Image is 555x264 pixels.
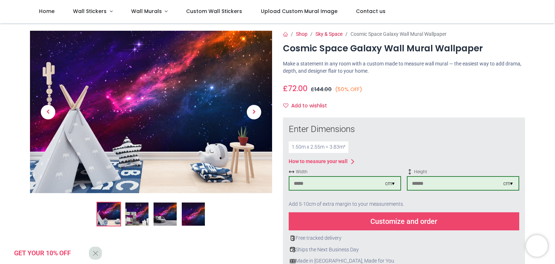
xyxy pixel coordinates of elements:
span: £ [311,86,332,93]
i: Add to wishlist [283,103,288,108]
a: Shop [296,31,307,37]
span: 144.00 [314,86,332,93]
span: Height [407,169,519,175]
span: Contact us [356,8,386,15]
div: Enter Dimensions [289,123,519,136]
span: £ [283,83,307,94]
a: Next [236,55,272,169]
span: Cosmic Space Galaxy Wall Mural Wallpaper [350,31,447,37]
div: Ships the Next Business Day [289,246,519,254]
img: Cosmic Space Galaxy Wall Mural Wallpaper [30,31,272,193]
a: Sky & Space [315,31,343,37]
span: Home [39,8,55,15]
div: How to measure your wall [289,158,348,165]
span: Custom Wall Stickers [186,8,242,15]
img: WS-42196-03 [154,203,177,226]
div: 1.50 m x 2.55 m = 3.83 m² [289,141,348,153]
a: Previous [30,55,66,169]
div: cm ▾ [503,180,513,187]
span: 72.00 [288,83,307,94]
span: Upload Custom Mural Image [261,8,337,15]
div: Customize and order [289,212,519,230]
small: (50% OFF) [335,86,362,93]
img: Cosmic Space Galaxy Wall Mural Wallpaper [97,203,120,226]
h1: Cosmic Space Galaxy Wall Mural Wallpaper [283,42,525,55]
span: Next [247,105,261,119]
img: uk [290,258,296,264]
iframe: Brevo live chat [526,235,548,257]
button: Add to wishlistAdd to wishlist [283,100,333,112]
div: Add 5-10cm of extra margin to your measurements. [289,196,519,212]
div: Free tracked delivery [289,235,519,242]
img: WS-42196-04 [182,203,205,226]
span: Previous [41,105,55,119]
div: cm ▾ [385,180,395,187]
span: Width [289,169,401,175]
img: WS-42196-02 [125,203,149,226]
span: Wall Murals [131,8,162,15]
p: Make a statement in any room with a custom made to measure wall mural — the easiest way to add dr... [283,60,525,74]
span: Wall Stickers [73,8,107,15]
